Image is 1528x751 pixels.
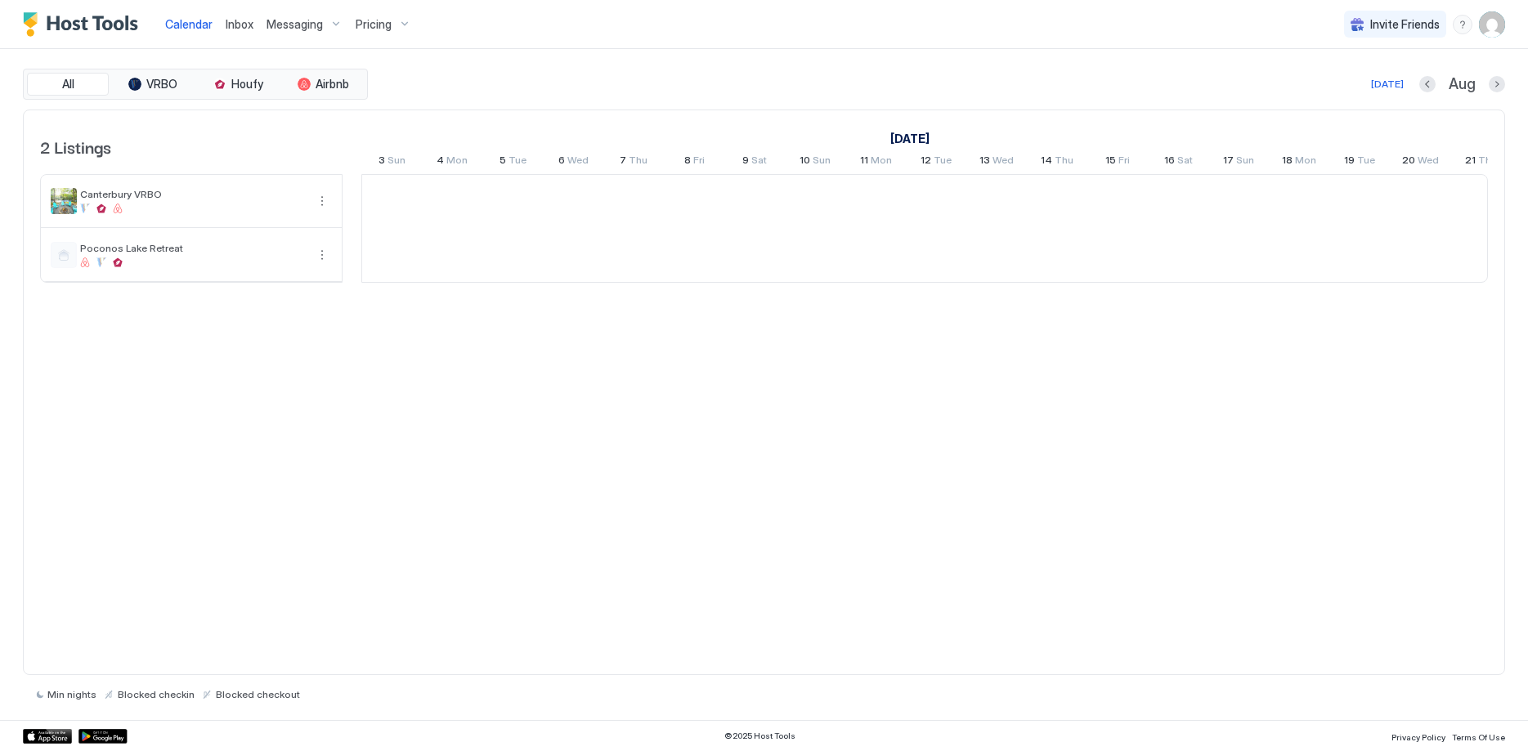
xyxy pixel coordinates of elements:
span: 19 [1344,154,1355,171]
span: Sat [751,154,767,171]
span: 11 [860,154,868,171]
span: Sun [813,154,831,171]
span: 12 [921,154,931,171]
span: Sat [1177,154,1193,171]
span: Mon [1295,154,1316,171]
span: Wed [1418,154,1439,171]
span: 21 [1465,154,1476,171]
span: Sun [1236,154,1254,171]
span: 18 [1282,154,1293,171]
span: Canterbury VRBO [80,188,306,200]
button: More options [312,245,332,265]
span: Blocked checkout [216,688,300,700]
button: VRBO [112,73,194,96]
iframe: Intercom live chat [16,695,56,735]
div: menu [312,245,332,265]
span: Min nights [47,688,96,700]
span: 4 [437,154,444,171]
span: 17 [1223,154,1234,171]
a: August 18, 2025 [1278,150,1320,174]
button: Airbnb [282,73,364,96]
button: Next month [1489,76,1505,92]
a: August 3, 2025 [374,150,410,174]
button: Previous month [1419,76,1436,92]
a: August 12, 2025 [916,150,956,174]
span: Airbnb [316,77,349,92]
a: Calendar [165,16,213,33]
a: August 21, 2025 [1461,150,1501,174]
a: August 8, 2025 [680,150,709,174]
span: VRBO [146,77,177,92]
span: Thu [629,154,647,171]
div: tab-group [23,69,368,100]
span: 7 [620,154,626,171]
span: Terms Of Use [1452,732,1505,742]
a: August 15, 2025 [1101,150,1134,174]
span: All [62,77,74,92]
div: User profile [1479,11,1505,38]
span: Messaging [267,17,323,32]
span: Wed [567,154,589,171]
a: August 7, 2025 [616,150,652,174]
button: [DATE] [1369,74,1406,94]
span: Sun [388,154,406,171]
span: Tue [509,154,527,171]
a: Privacy Policy [1391,727,1445,744]
button: Houfy [197,73,279,96]
span: Mon [446,154,468,171]
a: August 11, 2025 [856,150,896,174]
a: August 3, 2025 [886,127,934,150]
span: Blocked checkin [118,688,195,700]
span: Aug [1449,75,1476,94]
div: [DATE] [1371,77,1404,92]
span: Thu [1055,154,1073,171]
div: menu [1453,15,1472,34]
span: 2 Listings [40,134,111,159]
span: 20 [1402,154,1415,171]
span: 10 [800,154,810,171]
span: Houfy [231,77,263,92]
span: 13 [979,154,990,171]
div: listing image [51,188,77,214]
span: 14 [1041,154,1052,171]
div: menu [312,191,332,211]
a: August 6, 2025 [554,150,593,174]
span: Pricing [356,17,392,32]
span: 16 [1164,154,1175,171]
span: Tue [934,154,952,171]
span: 8 [684,154,691,171]
span: Mon [871,154,892,171]
div: App Store [23,729,72,744]
span: Thu [1478,154,1497,171]
button: All [27,73,109,96]
button: More options [312,191,332,211]
span: 5 [500,154,506,171]
a: August 17, 2025 [1219,150,1258,174]
span: Tue [1357,154,1375,171]
a: August 14, 2025 [1037,150,1078,174]
span: 15 [1105,154,1116,171]
span: Fri [1118,154,1130,171]
span: © 2025 Host Tools [724,731,795,741]
a: August 13, 2025 [975,150,1018,174]
a: August 19, 2025 [1340,150,1379,174]
a: August 4, 2025 [432,150,472,174]
a: August 16, 2025 [1160,150,1197,174]
a: Google Play Store [78,729,128,744]
span: 6 [558,154,565,171]
span: 3 [379,154,385,171]
span: Poconos Lake Retreat [80,242,306,254]
a: August 20, 2025 [1398,150,1443,174]
a: August 5, 2025 [495,150,531,174]
span: Fri [693,154,705,171]
a: Inbox [226,16,253,33]
span: Inbox [226,17,253,31]
span: 9 [742,154,749,171]
a: Terms Of Use [1452,727,1505,744]
span: Invite Friends [1370,17,1440,32]
a: August 10, 2025 [795,150,835,174]
span: Calendar [165,17,213,31]
span: Privacy Policy [1391,732,1445,742]
div: Host Tools Logo [23,12,146,37]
